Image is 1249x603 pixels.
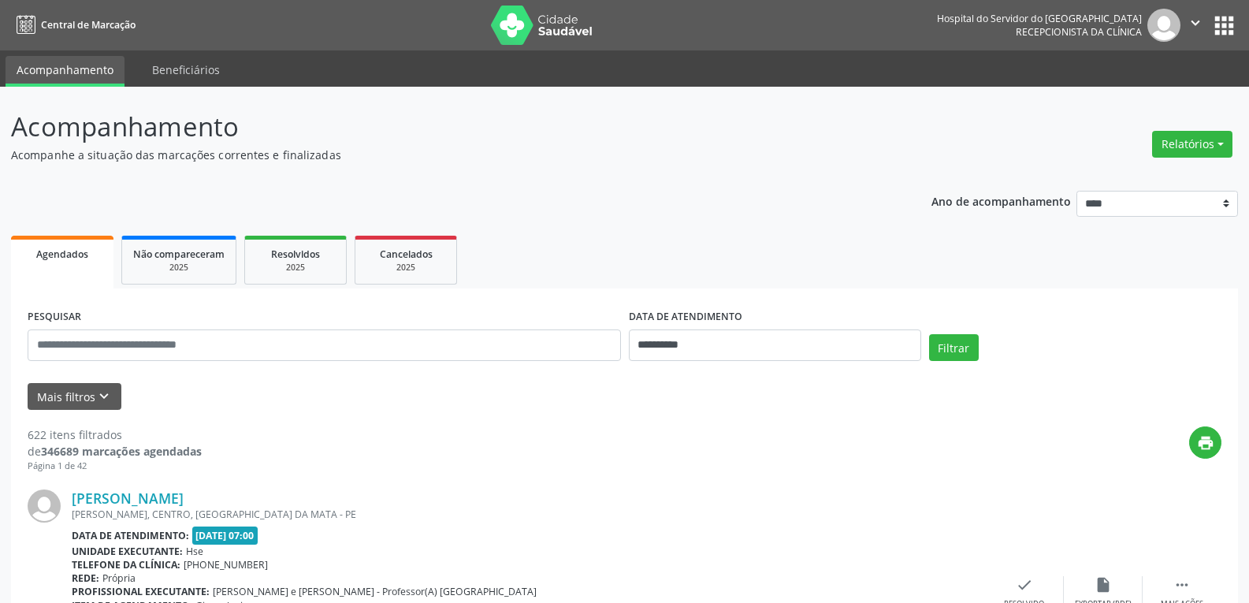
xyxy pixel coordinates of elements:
button: Filtrar [929,334,979,361]
p: Acompanhe a situação das marcações correntes e finalizadas [11,147,870,163]
img: img [28,489,61,523]
b: Profissional executante: [72,585,210,598]
div: 2025 [133,262,225,274]
a: Beneficiários [141,56,231,84]
button: Relatórios [1152,131,1232,158]
a: Central de Marcação [11,12,136,38]
i: print [1197,434,1214,452]
div: de [28,443,202,460]
b: Unidade executante: [72,545,183,558]
i:  [1173,576,1191,594]
button: Mais filtroskeyboard_arrow_down [28,383,121,411]
strong: 346689 marcações agendadas [41,444,202,459]
i: insert_drive_file [1095,576,1112,594]
button:  [1180,9,1210,42]
span: [DATE] 07:00 [192,527,258,545]
span: Não compareceram [133,248,225,261]
div: 622 itens filtrados [28,426,202,443]
span: Cancelados [380,248,433,261]
button: print [1189,426,1221,459]
span: Hse [186,545,203,558]
i:  [1187,14,1204,32]
div: 2025 [256,262,335,274]
div: 2025 [366,262,445,274]
i: check [1016,576,1033,594]
b: Telefone da clínica: [72,558,180,571]
i: keyboard_arrow_down [95,388,113,405]
a: Acompanhamento [6,56,125,87]
p: Acompanhamento [11,107,870,147]
span: Agendados [36,248,88,261]
div: [PERSON_NAME], CENTRO, [GEOGRAPHIC_DATA] DA MATA - PE [72,508,985,521]
span: [PHONE_NUMBER] [184,558,268,571]
div: Hospital do Servidor do [GEOGRAPHIC_DATA] [937,12,1142,25]
b: Rede: [72,571,99,585]
span: Central de Marcação [41,18,136,32]
img: img [1147,9,1180,42]
span: Recepcionista da clínica [1016,25,1142,39]
button: apps [1210,12,1238,39]
label: PESQUISAR [28,305,81,329]
div: Página 1 de 42 [28,460,202,473]
label: DATA DE ATENDIMENTO [629,305,742,329]
span: Própria [102,571,136,585]
p: Ano de acompanhamento [931,191,1071,210]
span: Resolvidos [271,248,320,261]
a: [PERSON_NAME] [72,489,184,507]
b: Data de atendimento: [72,529,189,542]
span: [PERSON_NAME] e [PERSON_NAME] - Professor(A) [GEOGRAPHIC_DATA] [213,585,537,598]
